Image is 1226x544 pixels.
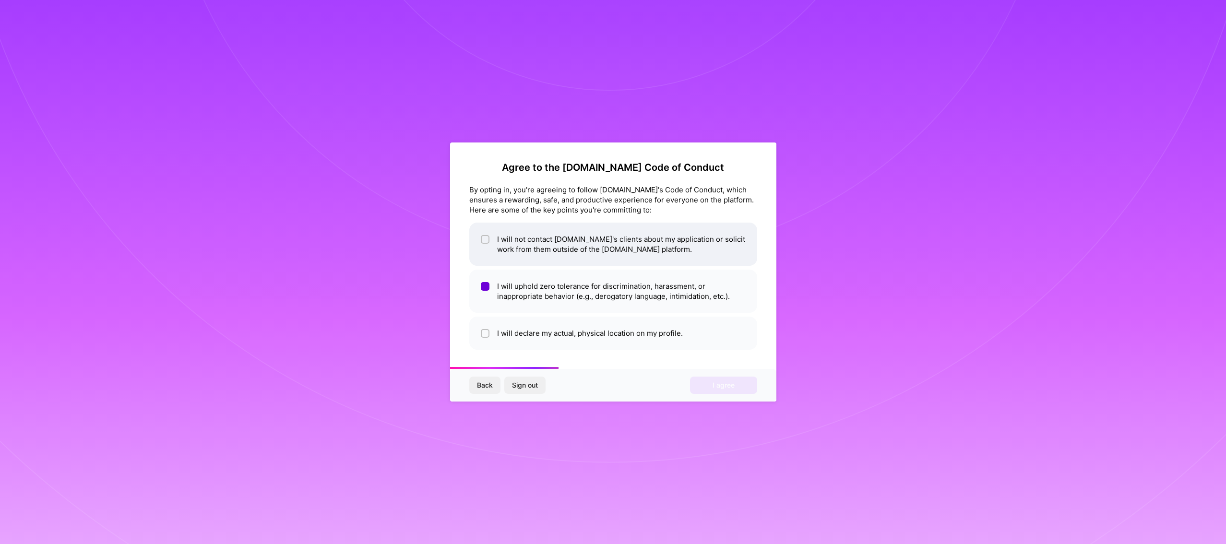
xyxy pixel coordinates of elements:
[469,185,757,215] div: By opting in, you're agreeing to follow [DOMAIN_NAME]'s Code of Conduct, which ensures a rewardin...
[469,317,757,350] li: I will declare my actual, physical location on my profile.
[469,377,500,394] button: Back
[469,270,757,313] li: I will uphold zero tolerance for discrimination, harassment, or inappropriate behavior (e.g., der...
[469,223,757,266] li: I will not contact [DOMAIN_NAME]'s clients about my application or solicit work from them outside...
[469,162,757,173] h2: Agree to the [DOMAIN_NAME] Code of Conduct
[504,377,546,394] button: Sign out
[512,380,538,390] span: Sign out
[477,380,493,390] span: Back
